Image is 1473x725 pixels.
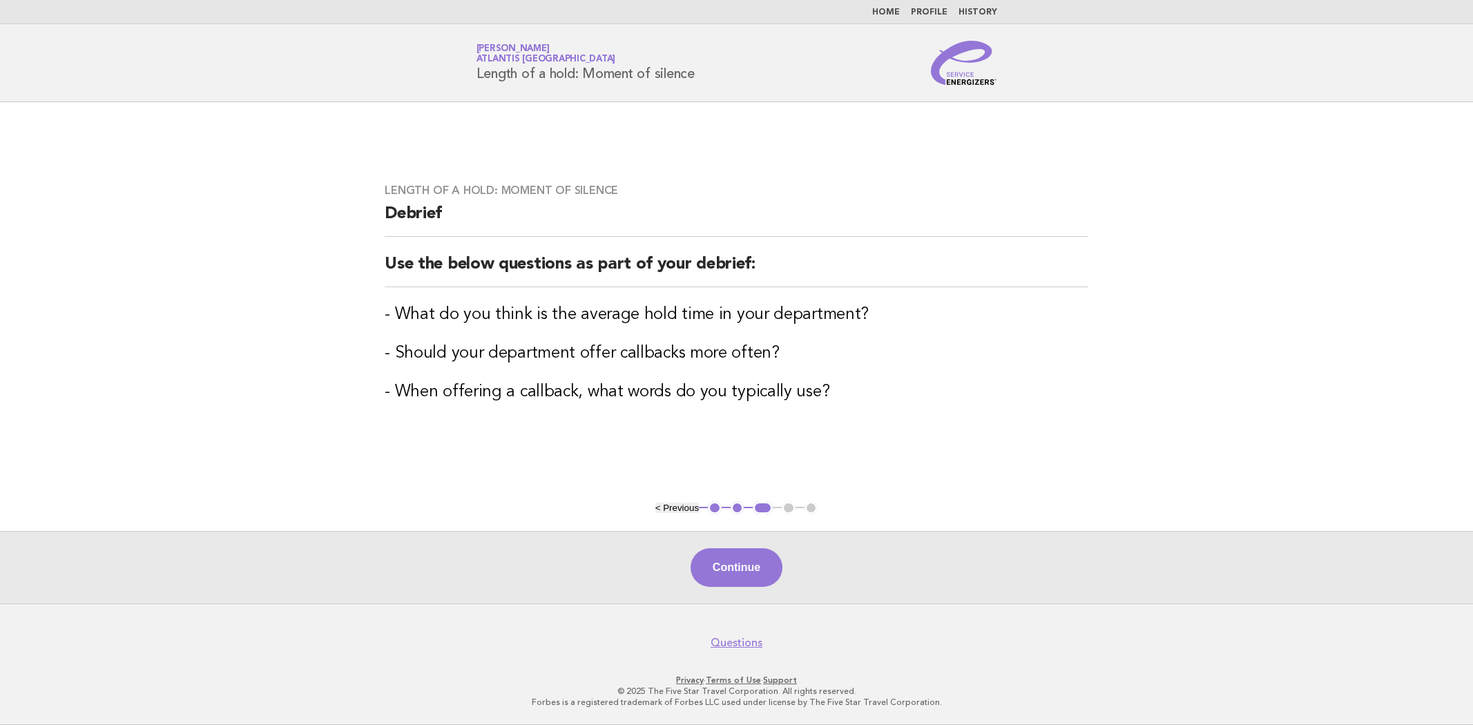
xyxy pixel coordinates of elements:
[385,253,1088,287] h2: Use the below questions as part of your debrief:
[959,8,997,17] a: History
[385,381,1088,403] h3: - When offering a callback, what words do you typically use?
[872,8,900,17] a: Home
[476,44,616,64] a: [PERSON_NAME]Atlantis [GEOGRAPHIC_DATA]
[385,304,1088,326] h3: - What do you think is the average hold time in your department?
[385,203,1088,237] h2: Debrief
[708,501,722,515] button: 1
[314,675,1159,686] p: · ·
[385,342,1088,365] h3: - Should your department offer callbacks more often?
[314,686,1159,697] p: © 2025 The Five Star Travel Corporation. All rights reserved.
[691,548,782,587] button: Continue
[931,41,997,85] img: Service Energizers
[731,501,744,515] button: 2
[476,45,695,81] h1: Length of a hold: Moment of silence
[655,503,699,513] button: < Previous
[706,675,761,685] a: Terms of Use
[911,8,947,17] a: Profile
[314,697,1159,708] p: Forbes is a registered trademark of Forbes LLC used under license by The Five Star Travel Corpora...
[676,675,704,685] a: Privacy
[476,55,616,64] span: Atlantis [GEOGRAPHIC_DATA]
[763,675,797,685] a: Support
[711,636,762,650] a: Questions
[753,501,773,515] button: 3
[385,184,1088,197] h3: Length of a hold: Moment of silence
